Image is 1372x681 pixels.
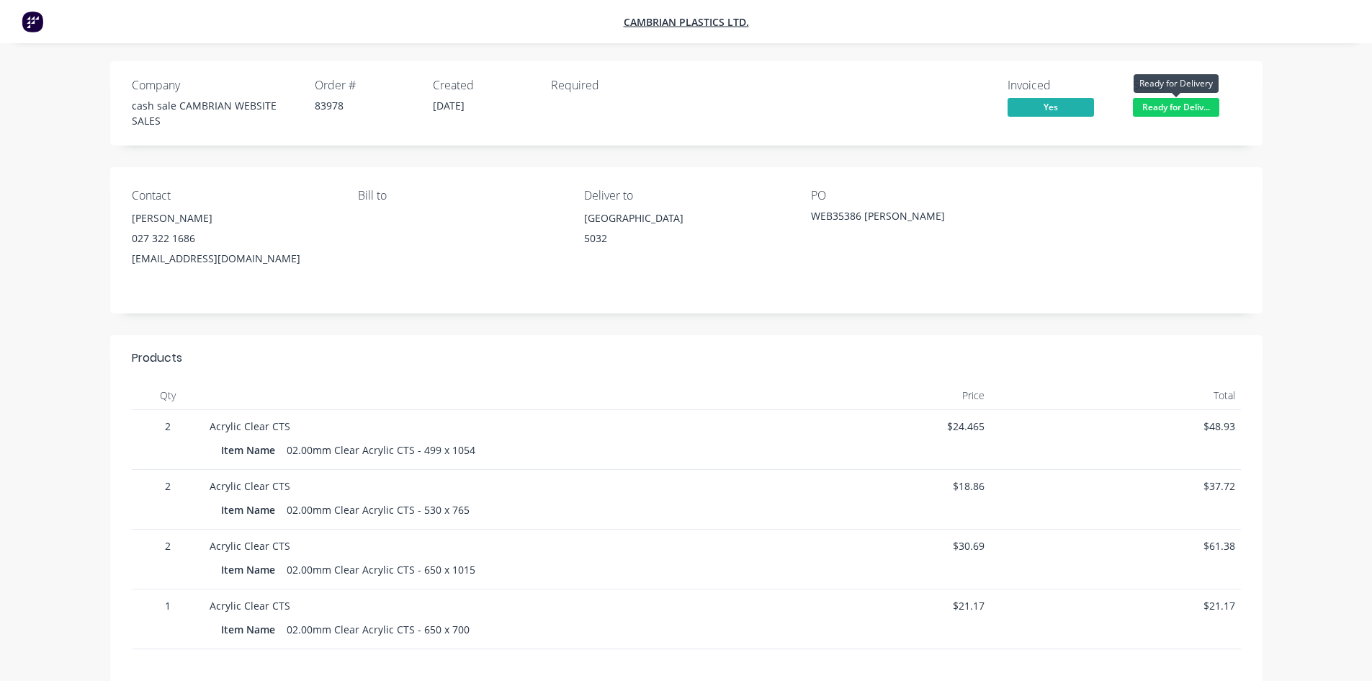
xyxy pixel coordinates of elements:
[1133,79,1241,92] div: Status
[584,228,787,249] div: 5032
[221,619,281,640] div: Item Name
[210,599,290,613] span: Acrylic Clear CTS
[138,479,198,494] span: 2
[138,538,198,553] span: 2
[996,598,1235,613] span: $21.17
[138,419,198,434] span: 2
[132,208,335,228] div: [PERSON_NAME]
[996,419,1235,434] span: $48.93
[584,189,787,202] div: Deliver to
[132,79,297,92] div: Company
[811,208,991,228] div: WEB35386 [PERSON_NAME]
[281,499,475,520] div: 02.00mm Clear Acrylic CTS - 530 x 765
[132,208,335,269] div: [PERSON_NAME]027 322 1686[EMAIL_ADDRESS][DOMAIN_NAME]
[210,479,290,493] span: Acrylic Clear CTS
[281,440,481,460] div: 02.00mm Clear Acrylic CTS - 499 x 1054
[746,598,985,613] span: $21.17
[1133,98,1219,116] span: Ready for Deliv...
[221,440,281,460] div: Item Name
[221,559,281,580] div: Item Name
[746,479,985,494] span: $18.86
[990,381,1241,410] div: Total
[1008,98,1094,116] span: Yes
[624,15,749,29] a: Cambrian Plastics Ltd.
[281,619,475,640] div: 02.00mm Clear Acrylic CTS - 650 x 700
[433,99,465,112] span: [DATE]
[433,79,534,92] div: Created
[746,538,985,553] span: $30.69
[996,479,1235,494] span: $37.72
[1008,79,1116,92] div: Invoiced
[221,499,281,520] div: Item Name
[132,189,335,202] div: Contact
[281,559,481,580] div: 02.00mm Clear Acrylic CTS - 650 x 1015
[132,249,335,269] div: [EMAIL_ADDRESS][DOMAIN_NAME]
[210,419,290,433] span: Acrylic Clear CTS
[132,350,182,367] div: Products
[740,381,991,410] div: Price
[996,538,1235,553] span: $61.38
[746,419,985,434] span: $24.465
[138,598,198,613] span: 1
[358,189,561,202] div: Bill to
[210,539,290,553] span: Acrylic Clear CTS
[584,208,787,228] div: [GEOGRAPHIC_DATA]
[551,79,652,92] div: Required
[584,208,787,254] div: [GEOGRAPHIC_DATA]5032
[132,228,335,249] div: 027 322 1686
[315,98,416,113] div: 83978
[811,189,1014,202] div: PO
[1134,74,1219,93] div: Ready for Delivery
[315,79,416,92] div: Order #
[22,11,43,32] img: Factory
[132,381,204,410] div: Qty
[132,98,297,128] div: cash sale CAMBRIAN WEBSITE SALES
